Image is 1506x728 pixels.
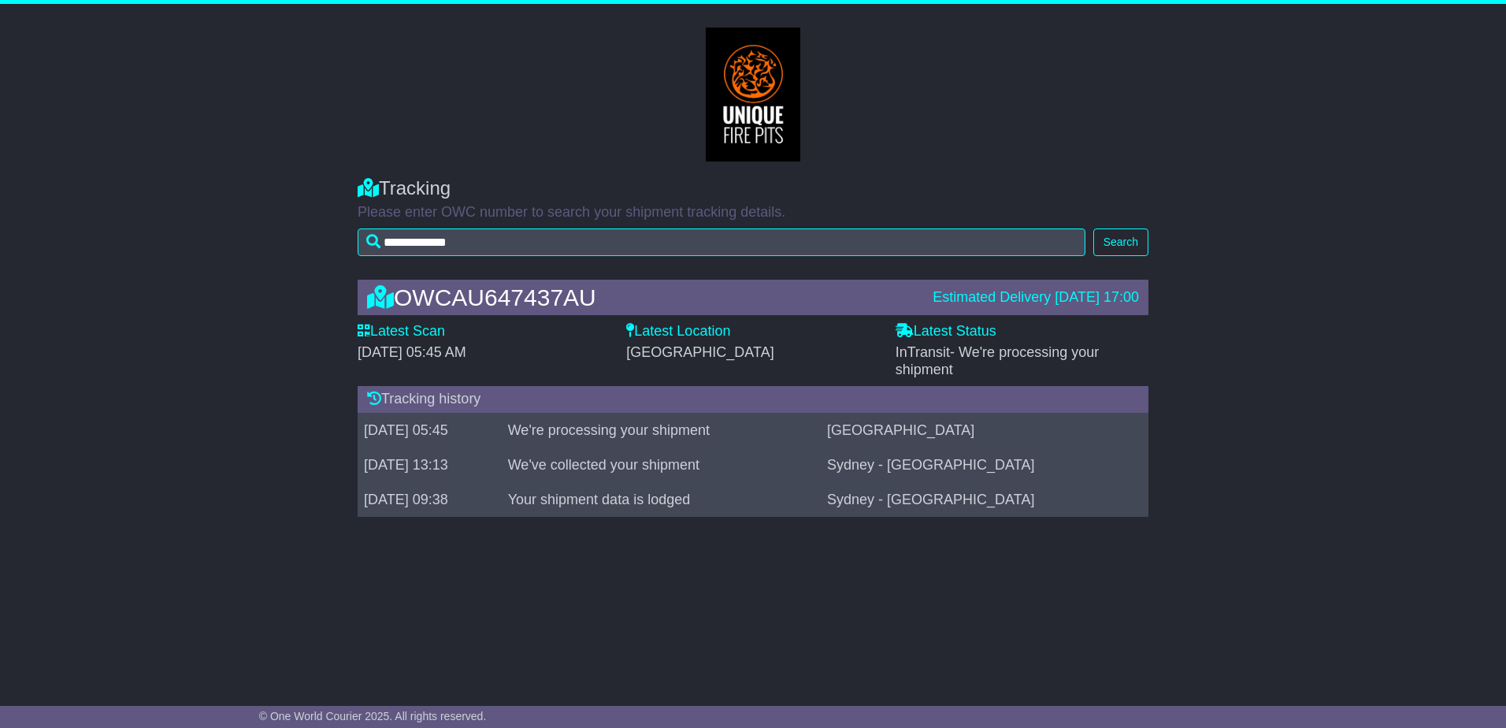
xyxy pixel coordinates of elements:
[259,710,487,722] span: © One World Courier 2025. All rights reserved.
[502,482,821,517] td: Your shipment data is lodged
[933,289,1139,306] div: Estimated Delivery [DATE] 17:00
[359,284,925,310] div: OWCAU647437AU
[358,386,1148,413] div: Tracking history
[821,448,1148,482] td: Sydney - [GEOGRAPHIC_DATA]
[821,482,1148,517] td: Sydney - [GEOGRAPHIC_DATA]
[358,204,1148,221] p: Please enter OWC number to search your shipment tracking details.
[626,323,730,340] label: Latest Location
[896,344,1100,377] span: InTransit
[626,344,773,360] span: [GEOGRAPHIC_DATA]
[358,482,502,517] td: [DATE] 09:38
[358,413,502,448] td: [DATE] 05:45
[706,28,800,162] img: GetCustomerLogo
[896,344,1100,377] span: - We're processing your shipment
[358,344,466,360] span: [DATE] 05:45 AM
[821,413,1148,448] td: [GEOGRAPHIC_DATA]
[502,448,821,482] td: We've collected your shipment
[358,323,445,340] label: Latest Scan
[502,413,821,448] td: We're processing your shipment
[896,323,996,340] label: Latest Status
[1093,228,1148,256] button: Search
[358,448,502,482] td: [DATE] 13:13
[358,177,1148,200] div: Tracking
